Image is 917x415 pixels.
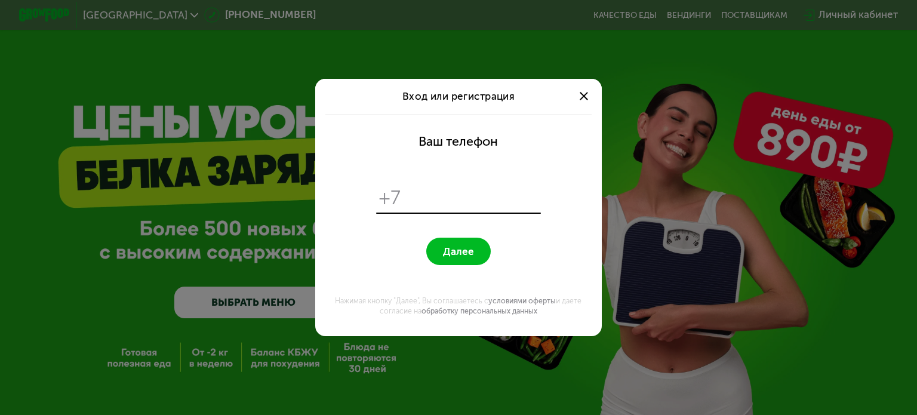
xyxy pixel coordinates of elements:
[323,296,594,316] div: Нажимая кнопку "Далее", Вы соглашаетесь с и даете согласие на
[421,306,537,315] a: обработку персональных данных
[488,296,556,305] a: условиями оферты
[443,245,474,257] span: Далее
[426,238,490,265] button: Далее
[379,186,402,210] span: +7
[419,134,498,150] div: Ваш телефон
[402,90,515,102] span: Вход или регистрация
